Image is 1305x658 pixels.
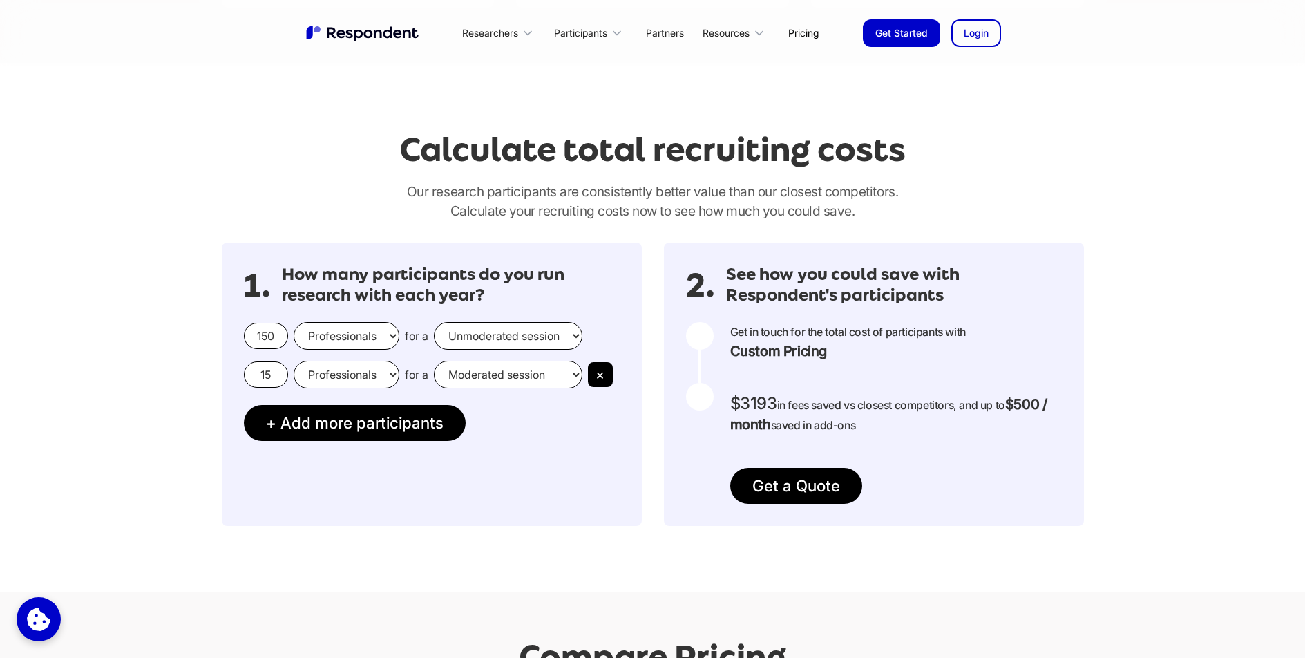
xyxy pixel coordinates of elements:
span: Calculate your recruiting costs now to see how much you could save. [450,203,855,219]
img: Untitled UI logotext [305,24,422,42]
div: Participants [554,26,607,40]
div: Resources [703,26,750,40]
a: home [305,24,422,42]
a: Get a Quote [730,468,862,504]
button: + Add more participants [244,405,466,441]
div: Researchers [462,26,518,40]
a: Pricing [777,17,830,49]
p: Our research participants are consistently better value than our closest competitors. [222,182,1084,220]
span: 1. [244,279,271,292]
button: × [588,362,613,387]
div: Resources [695,17,777,49]
h2: Calculate total recruiting costs [399,131,906,169]
span: for a [405,329,428,343]
span: + [266,413,276,432]
a: Login [951,19,1001,47]
span: Add more participants [280,413,444,432]
span: for a [405,368,428,382]
a: Get Started [863,19,940,47]
div: Researchers [455,17,546,49]
a: Partners [635,17,695,49]
span: $3193 [730,393,777,413]
div: Participants [546,17,634,49]
h3: How many participants do you run research with each year? [282,265,620,305]
p: in fees saved vs closest competitors, and up to saved in add-ons [730,394,1062,435]
strong: Custom Pricing [730,341,966,361]
span: 2. [686,279,715,292]
h3: See how you could save with Respondent's participants [726,265,1062,305]
span: Get in touch for the total cost of participants with [730,325,966,361]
